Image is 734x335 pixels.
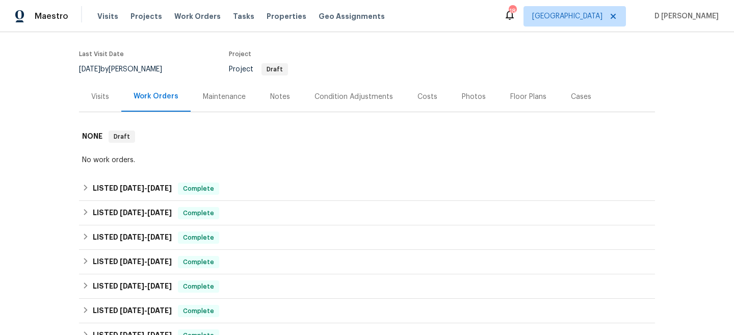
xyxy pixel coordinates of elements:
[179,184,218,194] span: Complete
[130,11,162,21] span: Projects
[179,208,218,218] span: Complete
[82,131,102,143] h6: NONE
[571,92,591,102] div: Cases
[79,225,655,250] div: LISTED [DATE]-[DATE]Complete
[91,92,109,102] div: Visits
[120,185,172,192] span: -
[179,233,218,243] span: Complete
[179,306,218,316] span: Complete
[147,258,172,265] span: [DATE]
[267,11,306,21] span: Properties
[263,66,287,72] span: Draft
[93,256,172,268] h6: LISTED
[120,307,144,314] span: [DATE]
[79,299,655,323] div: LISTED [DATE]-[DATE]Complete
[79,274,655,299] div: LISTED [DATE]-[DATE]Complete
[79,63,174,75] div: by [PERSON_NAME]
[93,183,172,195] h6: LISTED
[79,120,655,153] div: NONE Draft
[79,176,655,201] div: LISTED [DATE]-[DATE]Complete
[314,92,393,102] div: Condition Adjustments
[147,234,172,241] span: [DATE]
[79,201,655,225] div: LISTED [DATE]-[DATE]Complete
[93,207,172,219] h6: LISTED
[532,11,602,21] span: [GEOGRAPHIC_DATA]
[179,281,218,292] span: Complete
[233,13,254,20] span: Tasks
[82,155,652,165] div: No work orders.
[93,280,172,293] h6: LISTED
[120,209,172,216] span: -
[120,307,172,314] span: -
[35,11,68,21] span: Maestro
[319,11,385,21] span: Geo Assignments
[174,11,221,21] span: Work Orders
[120,282,172,290] span: -
[120,234,144,241] span: [DATE]
[270,92,290,102] div: Notes
[147,185,172,192] span: [DATE]
[97,11,118,21] span: Visits
[93,231,172,244] h6: LISTED
[147,307,172,314] span: [DATE]
[229,66,288,73] span: Project
[120,234,172,241] span: -
[462,92,486,102] div: Photos
[120,258,172,265] span: -
[147,209,172,216] span: [DATE]
[229,51,251,57] span: Project
[79,66,100,73] span: [DATE]
[120,258,144,265] span: [DATE]
[147,282,172,290] span: [DATE]
[120,282,144,290] span: [DATE]
[79,51,124,57] span: Last Visit Date
[134,91,178,101] div: Work Orders
[93,305,172,317] h6: LISTED
[203,92,246,102] div: Maintenance
[179,257,218,267] span: Complete
[110,132,134,142] span: Draft
[79,250,655,274] div: LISTED [DATE]-[DATE]Complete
[510,92,546,102] div: Floor Plans
[120,185,144,192] span: [DATE]
[417,92,437,102] div: Costs
[120,209,144,216] span: [DATE]
[509,6,516,16] div: 18
[650,11,719,21] span: D [PERSON_NAME]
